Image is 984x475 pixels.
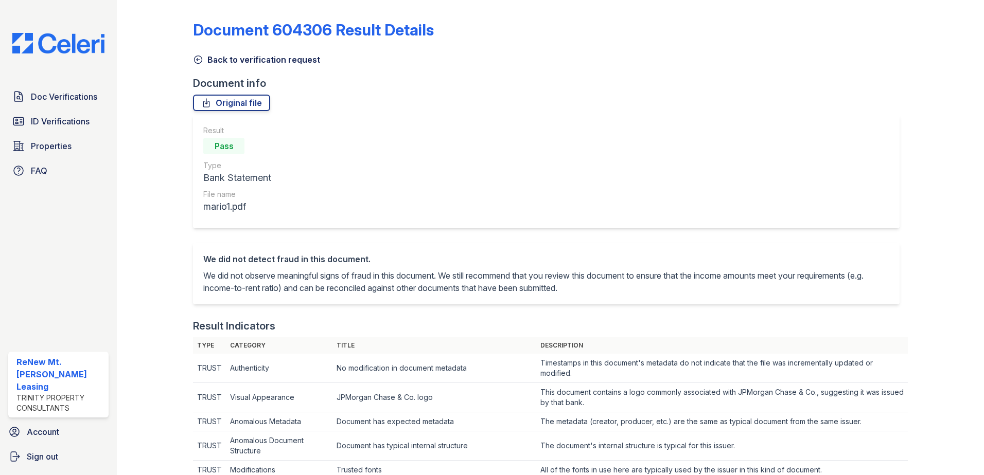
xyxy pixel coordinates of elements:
div: We did not detect fraud in this document. [203,253,889,265]
td: No modification in document metadata [332,354,536,383]
div: File name [203,189,271,199]
th: Title [332,337,536,354]
td: This document contains a logo commonly associated with JPMorgan Chase & Co., suggesting it was is... [536,383,908,412]
a: FAQ [8,160,109,181]
span: ID Verifications [31,115,90,127]
a: Original file [193,95,270,111]
span: Properties [31,140,72,152]
td: Anomalous Metadata [226,412,332,431]
div: Type [203,160,271,171]
div: ReNew Mt. [PERSON_NAME] Leasing [16,356,104,393]
div: mario1.pdf [203,199,271,214]
a: Properties [8,136,109,156]
div: Document info [193,76,908,90]
a: Account [4,422,113,442]
a: Document 604306 Result Details [193,21,434,39]
td: TRUST [193,354,226,383]
div: Bank Statement [203,171,271,185]
span: Account [27,426,59,438]
th: Type [193,337,226,354]
div: Pass [203,138,244,154]
th: Category [226,337,332,354]
a: Doc Verifications [8,86,109,107]
td: Document has expected metadata [332,412,536,431]
a: ID Verifications [8,111,109,132]
td: JPMorgan Chase & Co. logo [332,383,536,412]
a: Sign out [4,446,113,467]
td: TRUST [193,383,226,412]
div: Trinity Property Consultants [16,393,104,413]
th: Description [536,337,908,354]
td: The metadata (creator, producer, etc.) are the same as typical document from the same issuer. [536,412,908,431]
span: Sign out [27,450,58,463]
td: TRUST [193,431,226,461]
td: The document's internal structure is typical for this issuer. [536,431,908,461]
a: Back to verification request [193,53,320,66]
td: Anomalous Document Structure [226,431,332,461]
img: CE_Logo_Blue-a8612792a0a2168367f1c8372b55b34899dd931a85d93a1a3d3e32e68fde9ad4.png [4,33,113,53]
td: Authenticity [226,354,332,383]
span: FAQ [31,165,47,177]
p: We did not observe meaningful signs of fraud in this document. We still recommend that you review... [203,269,889,294]
span: Doc Verifications [31,90,97,103]
div: Result [203,125,271,136]
td: Document has typical internal structure [332,431,536,461]
td: TRUST [193,412,226,431]
td: Visual Appearance [226,383,332,412]
td: Timestamps in this document's metadata do not indicate that the file was incrementally updated or... [536,354,908,383]
div: Result Indicators [193,319,275,333]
